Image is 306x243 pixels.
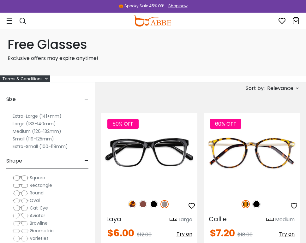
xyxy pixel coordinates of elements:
[13,235,28,242] img: Varieties.png
[209,215,227,223] span: Callie
[139,200,147,208] img: Brown
[13,112,62,120] label: Extra-Large (141+mm)
[242,200,250,208] img: Tortoise
[84,92,88,107] span: -
[210,226,235,240] span: $7.20
[119,3,164,9] div: 🎃 Spooky Sale 45% Off!
[279,228,295,240] button: Try on
[165,3,188,9] a: Shop now
[30,197,40,204] span: Oval
[8,55,298,62] p: Exclusive offers may expire anytime!
[137,231,152,238] span: $12.00
[13,190,28,196] img: Round.png
[267,83,293,94] span: Relevance
[13,213,28,219] img: Aviator.png
[30,235,49,241] span: Varieties
[30,190,44,196] span: Round
[30,175,45,181] span: Square
[246,85,265,92] span: Sort by:
[30,205,48,211] span: Cat-Eye
[30,212,45,219] span: Aviator
[13,135,54,143] label: Small (119-125mm)
[106,215,121,223] span: Laya
[210,119,241,129] span: 60% OFF
[150,200,158,208] img: Black
[13,175,28,181] img: Square.png
[101,113,197,193] img: Gun Laya - Plastic ,Universal Bridge Fit
[84,153,88,169] span: -
[30,182,52,188] span: Rectangle
[30,220,48,226] span: Browline
[279,230,295,238] span: Try on
[168,3,188,9] div: Shop now
[107,226,134,240] span: $6.00
[237,231,253,238] span: $18.00
[275,216,295,223] div: Medium
[6,153,22,169] span: Shape
[204,113,300,193] img: Tortoise Callie - Combination ,Universal Bridge Fit
[13,198,28,204] img: Oval.png
[8,37,298,52] h1: Free Glasses
[252,200,261,208] img: Black
[13,120,56,127] label: Large (133-140mm)
[13,182,28,189] img: Rectangle.png
[13,220,28,227] img: Browline.png
[13,127,61,135] label: Medium (126-132mm)
[177,228,192,240] button: Try on
[13,143,68,150] label: Extra-Small (100-118mm)
[13,228,28,234] img: Geometric.png
[160,200,169,208] img: Gun
[178,216,192,223] div: Large
[128,200,136,208] img: Leopard
[6,92,16,107] span: Size
[30,228,54,234] span: Geometric
[177,230,192,238] span: Try on
[13,205,28,211] img: Cat-Eye.png
[107,119,139,129] span: 50% OFF
[266,217,274,222] img: size ruler
[170,217,177,222] img: size ruler
[134,15,171,27] img: abbeglasses.com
